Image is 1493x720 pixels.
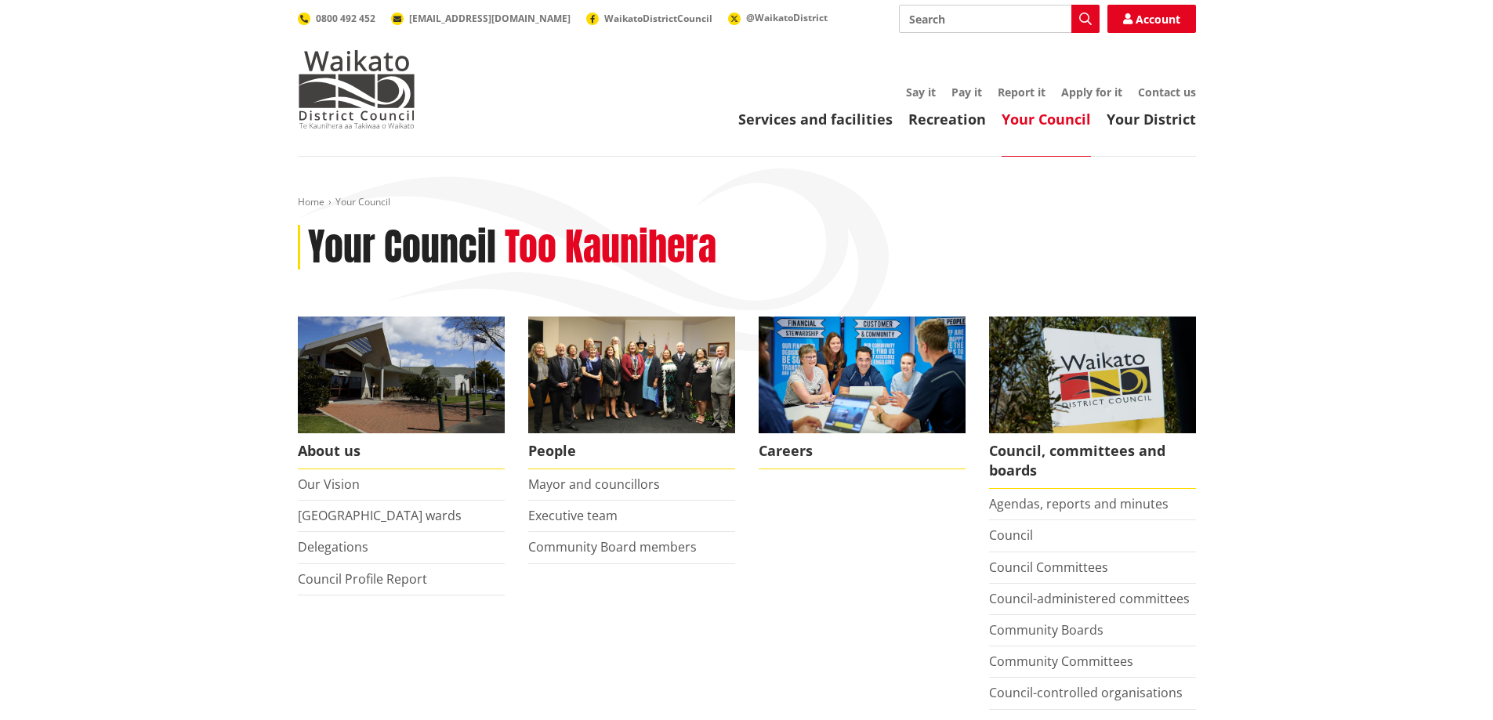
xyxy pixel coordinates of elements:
a: Say it [906,85,936,99]
a: Community Boards [989,621,1103,639]
img: 2022 Council [528,317,735,433]
a: 2022 Council People [528,317,735,469]
span: Council, committees and boards [989,433,1196,489]
span: [EMAIL_ADDRESS][DOMAIN_NAME] [409,12,571,25]
nav: breadcrumb [298,196,1196,209]
a: Your District [1107,110,1196,128]
a: Report it [998,85,1045,99]
h2: Too Kaunihera [505,225,716,270]
a: @WaikatoDistrict [728,11,828,24]
img: Waikato-District-Council-sign [989,317,1196,433]
a: Council [989,526,1033,544]
a: Council-controlled organisations [989,684,1183,701]
a: Delegations [298,538,368,555]
span: 0800 492 452 [316,12,375,25]
span: WaikatoDistrictCouncil [604,12,712,25]
a: Apply for it [1061,85,1122,99]
a: Executive team [528,507,618,524]
a: Our Vision [298,476,360,493]
a: Services and facilities [738,110,893,128]
a: [EMAIL_ADDRESS][DOMAIN_NAME] [391,12,571,25]
a: Pay it [951,85,982,99]
span: People [528,433,735,469]
a: Community Committees [989,653,1133,670]
a: Waikato-District-Council-sign Council, committees and boards [989,317,1196,489]
a: Recreation [908,110,986,128]
a: Contact us [1138,85,1196,99]
span: @WaikatoDistrict [746,11,828,24]
span: About us [298,433,505,469]
span: Careers [759,433,966,469]
img: WDC Building 0015 [298,317,505,433]
h1: Your Council [308,225,496,270]
a: WDC Building 0015 About us [298,317,505,469]
a: Council Committees [989,559,1108,576]
a: 0800 492 452 [298,12,375,25]
a: Home [298,195,324,208]
a: WaikatoDistrictCouncil [586,12,712,25]
a: Agendas, reports and minutes [989,495,1169,512]
a: Account [1107,5,1196,33]
input: Search input [899,5,1100,33]
a: Your Council [1002,110,1091,128]
img: Waikato District Council - Te Kaunihera aa Takiwaa o Waikato [298,50,415,128]
a: Council-administered committees [989,590,1190,607]
img: Office staff in meeting - Career page [759,317,966,433]
a: Mayor and councillors [528,476,660,493]
span: Your Council [335,195,390,208]
a: Careers [759,317,966,469]
a: Community Board members [528,538,697,555]
a: [GEOGRAPHIC_DATA] wards [298,507,462,524]
a: Council Profile Report [298,570,427,588]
